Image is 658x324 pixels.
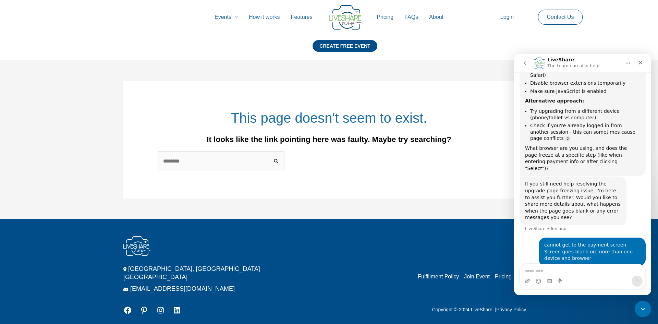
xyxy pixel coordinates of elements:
[123,267,126,272] img: Location Icon
[285,6,318,28] a: Features
[495,6,519,28] a: Login
[16,34,126,41] li: Make sure JavaScript is enabled
[11,44,70,50] b: Alternative approach:
[16,54,126,67] li: Try upgrading from a different device (phone/tablet vs computer)
[158,135,500,144] div: It looks like the link pointing here was faulty. Maybe try searching?
[313,40,377,60] a: CREATE FREE EVENT
[5,184,132,220] div: user says…
[495,274,512,279] a: Pricing
[243,6,285,28] a: How it works
[12,6,646,28] nav: Site Navigation
[635,301,651,317] iframe: Intercom live chat
[118,222,129,233] button: Send a message…
[130,285,235,292] a: [EMAIL_ADDRESS][DOMAIN_NAME]
[158,108,500,128] h1: This page doesn't seem to exist.
[424,305,535,314] p: Copyright © 2024 LiveShare |
[496,307,526,312] a: Privacy Policy
[33,225,38,230] button: Gif picker
[25,184,132,212] div: cannot get to the payment screen. Screen goes blank on more than one device and browser
[541,10,579,24] a: Contact Us
[424,6,449,28] a: About
[418,274,459,279] a: Fulfillment Policy
[329,5,363,30] img: LiveShare logo - Capture & Share Event Memories
[16,69,126,88] li: Check if you're already logged in from another session - this can sometimes cause page conflicts
[11,173,52,177] div: LiveShare • 6m ago
[6,210,131,222] textarea: Message…
[313,40,377,52] div: CREATE FREE EVENT
[514,54,651,295] iframe: Intercom live chat
[11,225,16,230] button: Upload attachment
[22,225,27,230] button: Emoji picker
[11,91,126,118] div: What browser are you using, and does the page freeze at a specific step (like when entering payme...
[123,265,302,281] p: [GEOGRAPHIC_DATA], [GEOGRAPHIC_DATA] [GEOGRAPHIC_DATA]
[399,6,424,28] a: FAQs
[51,82,57,88] a: Source reference 12861663:
[5,123,112,171] div: If you still need help resolving the upgrade page freezing issue, I'm here to assist you further....
[413,273,528,281] nav: Menu
[123,288,129,291] img: Email Icon
[11,127,107,167] div: If you still need help resolving the upgrade page freezing issue, I'm here to assist you further....
[16,26,126,33] li: Disable browser extensions temporarily
[371,6,399,28] a: Pricing
[5,123,132,184] div: LiveShare says…
[30,188,126,208] div: cannot get to the payment screen. Screen goes blank on more than one device and browser
[44,225,49,230] button: Start recording
[209,6,243,28] a: Events
[464,274,490,279] a: Join Event
[123,236,151,256] img: LiveShare Logo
